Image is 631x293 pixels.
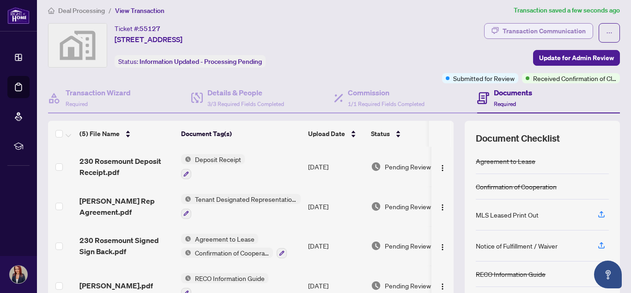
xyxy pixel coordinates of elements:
[76,121,177,147] th: (5) File Name
[115,55,266,68] div: Status:
[191,194,301,204] span: Tenant Designated Representation Agreement
[385,162,431,172] span: Pending Review
[435,278,450,293] button: Logo
[371,162,381,172] img: Document Status
[476,156,535,166] div: Agreement to Lease
[385,281,431,291] span: Pending Review
[49,24,107,67] img: svg%3e
[191,234,258,244] span: Agreement to Lease
[10,266,27,283] img: Profile Icon
[453,73,515,83] span: Submitted for Review
[181,154,245,179] button: Status IconDeposit Receipt
[439,204,446,211] img: Logo
[79,280,153,291] span: [PERSON_NAME].pdf
[371,201,381,212] img: Document Status
[181,194,301,219] button: Status IconTenant Designated Representation Agreement
[435,199,450,214] button: Logo
[371,281,381,291] img: Document Status
[79,129,120,139] span: (5) File Name
[606,30,613,36] span: ellipsis
[207,87,284,98] h4: Details & People
[348,100,425,107] span: 1/1 Required Fields Completed
[181,234,191,244] img: Status Icon
[115,23,160,34] div: Ticket #:
[304,121,367,147] th: Upload Date
[7,7,30,24] img: logo
[181,234,287,259] button: Status IconAgreement to LeaseStatus IconConfirmation of Cooperation
[79,195,174,218] span: [PERSON_NAME] Rep Agreement.pdf
[371,241,381,251] img: Document Status
[308,129,345,139] span: Upload Date
[439,243,446,251] img: Logo
[385,201,431,212] span: Pending Review
[503,24,586,38] div: Transaction Communication
[66,87,131,98] h4: Transaction Wizard
[494,100,516,107] span: Required
[191,154,245,164] span: Deposit Receipt
[348,87,425,98] h4: Commission
[371,129,390,139] span: Status
[140,25,160,33] span: 55127
[177,121,304,147] th: Document Tag(s)
[181,248,191,258] img: Status Icon
[533,73,616,83] span: Received Confirmation of Closing
[435,238,450,253] button: Logo
[191,273,268,283] span: RECO Information Guide
[385,241,431,251] span: Pending Review
[439,283,446,290] img: Logo
[367,121,446,147] th: Status
[594,261,622,288] button: Open asap
[533,50,620,66] button: Update for Admin Review
[115,6,164,15] span: View Transaction
[539,50,614,65] span: Update for Admin Review
[304,147,367,187] td: [DATE]
[514,5,620,16] article: Transaction saved a few seconds ago
[476,181,557,192] div: Confirmation of Cooperation
[476,269,546,279] div: RECO Information Guide
[140,57,262,66] span: Information Updated - Processing Pending
[476,132,560,145] span: Document Checklist
[109,5,111,16] li: /
[207,100,284,107] span: 3/3 Required Fields Completed
[191,248,273,258] span: Confirmation of Cooperation
[66,100,88,107] span: Required
[181,194,191,204] img: Status Icon
[494,87,532,98] h4: Documents
[304,187,367,226] td: [DATE]
[476,210,539,220] div: MLS Leased Print Out
[476,241,558,251] div: Notice of Fulfillment / Waiver
[79,235,174,257] span: 230 Rosemount Signed Sign Back.pdf
[304,226,367,266] td: [DATE]
[484,23,593,39] button: Transaction Communication
[115,34,182,45] span: [STREET_ADDRESS]
[181,154,191,164] img: Status Icon
[181,273,191,283] img: Status Icon
[435,159,450,174] button: Logo
[58,6,105,15] span: Deal Processing
[439,164,446,172] img: Logo
[48,7,55,14] span: home
[79,156,174,178] span: 230 Rosemount Deposit Receipt.pdf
